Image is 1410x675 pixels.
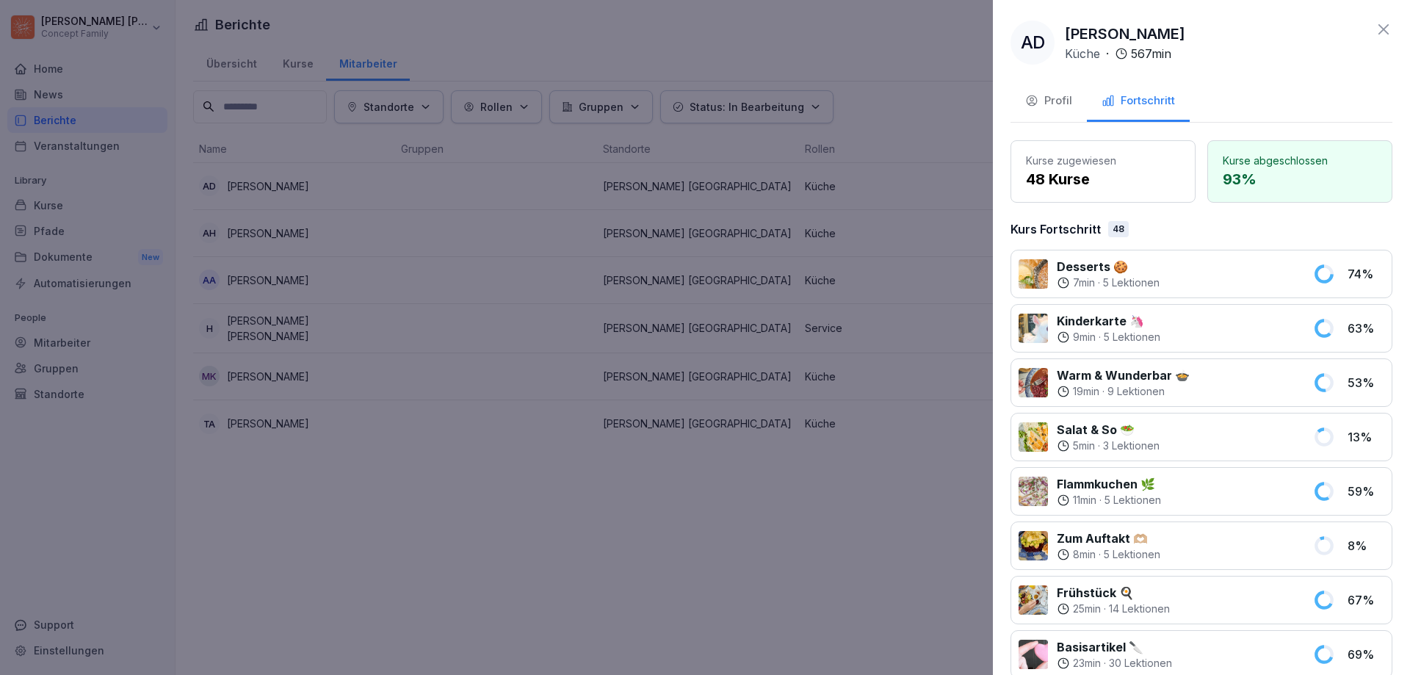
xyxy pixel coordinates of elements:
p: 8 % [1348,537,1384,555]
p: 7 min [1073,275,1095,290]
p: 3 Lektionen [1103,438,1160,453]
p: 53 % [1348,374,1384,391]
p: 5 Lektionen [1104,330,1160,344]
p: 23 min [1073,656,1101,671]
p: Desserts 🍪 [1057,258,1160,275]
p: 48 Kurse [1026,168,1180,190]
p: 5 min [1073,438,1095,453]
p: 59 % [1348,483,1384,500]
div: · [1057,275,1160,290]
p: 9 min [1073,330,1096,344]
div: AD [1010,21,1055,65]
p: Salat & So 🥗 [1057,421,1160,438]
p: Küche [1065,45,1100,62]
p: 63 % [1348,320,1384,337]
p: 25 min [1073,602,1101,616]
p: Zum Auftakt 🫶🏼 [1057,530,1160,547]
div: · [1057,656,1172,671]
div: · [1057,547,1160,562]
p: 8 min [1073,547,1096,562]
p: Basisartikel 🔪 [1057,638,1172,656]
p: 69 % [1348,646,1384,663]
div: · [1057,493,1161,508]
p: Kinderkarte 🦄 [1057,312,1160,330]
p: 14 Lektionen [1109,602,1170,616]
p: Kurs Fortschritt [1010,220,1101,238]
div: · [1057,438,1160,453]
p: Kurse abgeschlossen [1223,153,1377,168]
p: 5 Lektionen [1104,493,1161,508]
div: · [1065,45,1171,62]
div: · [1057,384,1190,399]
div: 48 [1108,221,1129,237]
p: 5 Lektionen [1103,275,1160,290]
p: 67 % [1348,591,1384,609]
p: 9 Lektionen [1107,384,1165,399]
p: 13 % [1348,428,1384,446]
p: [PERSON_NAME] [1065,23,1185,45]
p: Warm & Wunderbar 🍲 [1057,367,1190,384]
div: Profil [1025,93,1072,109]
p: Flammkuchen 🌿 [1057,475,1161,493]
p: 11 min [1073,493,1096,508]
p: 567 min [1131,45,1171,62]
button: Fortschritt [1087,82,1190,122]
div: Fortschritt [1102,93,1175,109]
div: · [1057,330,1160,344]
p: 93 % [1223,168,1377,190]
p: 30 Lektionen [1109,656,1172,671]
p: 19 min [1073,384,1099,399]
div: · [1057,602,1170,616]
button: Profil [1010,82,1087,122]
p: Frühstück 🍳 [1057,584,1170,602]
p: 74 % [1348,265,1384,283]
p: Kurse zugewiesen [1026,153,1180,168]
p: 5 Lektionen [1104,547,1160,562]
